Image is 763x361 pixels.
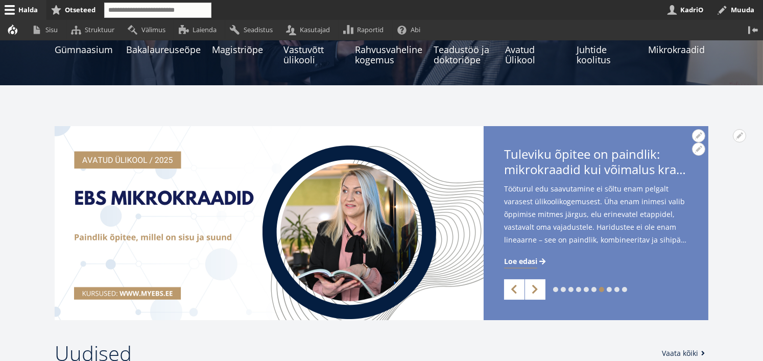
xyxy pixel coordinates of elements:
[281,20,339,40] a: Kasutajad
[339,20,393,40] a: Raportid
[743,20,763,40] button: Vertikaalasend
[733,129,746,142] button: Avatud EBS Gümnaasium pakub põhikooli lõpetajatele matemaatika- ja eesti keele kursuseid seaded
[55,44,115,55] span: Gümnaasium
[662,348,708,358] a: Vaata kõiki
[55,126,484,320] img: a
[504,147,688,180] span: Tuleviku õpitee on paindlik:
[504,279,524,300] a: Previous
[577,44,637,65] span: Juhtide koolitus
[568,287,574,292] a: 3
[591,287,597,292] a: 6
[225,20,281,40] a: Seadistus
[66,20,123,40] a: Struktuur
[174,20,225,40] a: Laienda
[607,287,612,292] a: 8
[355,24,422,65] a: Rahvusvaheline kogemus
[504,162,688,177] span: mikrokraadid kui võimalus kraadini jõudmiseks
[622,287,627,292] a: 10
[212,44,272,55] span: Magistriõpe
[505,24,565,65] a: Avatud Ülikool
[553,287,558,292] a: 1
[504,233,688,246] span: lineaarne – see on paindlik, kombineeritav ja sihipärane. Just selles suunas liigub ka Estonian B...
[584,287,589,292] a: 5
[561,287,566,292] a: 2
[27,20,66,40] a: Sisu
[614,287,619,292] a: 9
[525,279,545,300] a: Next
[648,44,708,55] span: Mikrokraadid
[283,44,344,65] span: Vastuvõtt ülikooli
[504,182,688,250] span: Tööturul edu saavutamine ei sõltu enam pelgalt varasest ülikoolikogemusest. Üha enam inimesi vali...
[504,256,537,267] span: Loe edasi
[648,24,708,65] a: Mikrokraadid
[126,44,201,55] span: Bakalaureuseõpe
[393,20,430,40] a: Abi
[55,24,115,65] a: Gümnaasium
[577,24,637,65] a: Juhtide koolitus
[355,44,422,65] span: Rahvusvaheline kogemus
[126,24,201,65] a: Bakalaureuseõpe
[505,44,565,65] span: Avatud Ülikool
[283,24,344,65] a: Vastuvõtt ülikooli
[123,20,174,40] a: Välimus
[692,129,705,142] button: Avatud Tuleviku õpitee on paindlik: mikrokraadid kui võimalus kraadini jõudmiseks seaded
[692,142,705,156] button: Avatud EBS Gümnaasium pakub põhikooli lõpetajatele matemaatika- ja eesti keele kursuseid seaded
[576,287,581,292] a: 4
[504,256,547,267] a: Loe edasi
[599,287,604,292] a: 7
[434,24,494,65] a: Teadustöö ja doktoriõpe
[434,44,494,65] span: Teadustöö ja doktoriõpe
[212,24,272,65] a: Magistriõpe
